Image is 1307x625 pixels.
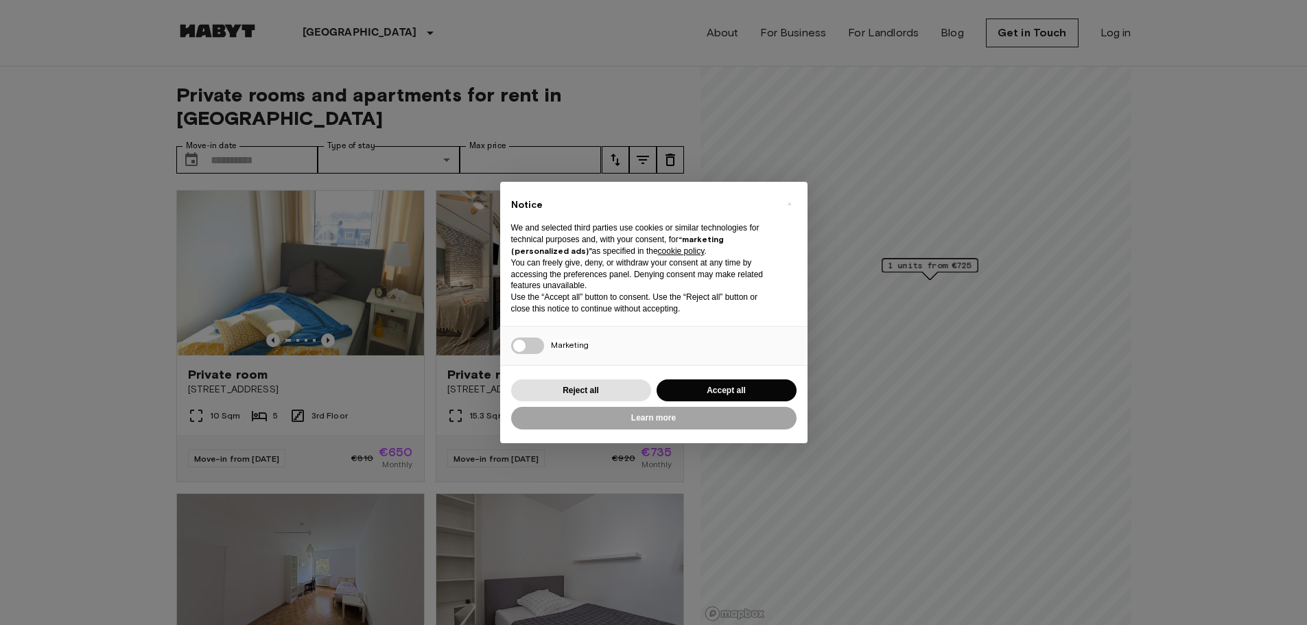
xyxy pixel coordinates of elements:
[511,407,797,429] button: Learn more
[657,379,797,402] button: Accept all
[551,340,589,350] span: Marketing
[511,292,775,315] p: Use the “Accept all” button to consent. Use the “Reject all” button or close this notice to conti...
[511,257,775,292] p: You can freely give, deny, or withdraw your consent at any time by accessing the preferences pane...
[658,246,705,256] a: cookie policy
[511,198,775,212] h2: Notice
[779,193,801,215] button: Close this notice
[511,234,724,256] strong: “marketing (personalized ads)”
[511,379,651,402] button: Reject all
[787,196,792,212] span: ×
[511,222,775,257] p: We and selected third parties use cookies or similar technologies for technical purposes and, wit...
